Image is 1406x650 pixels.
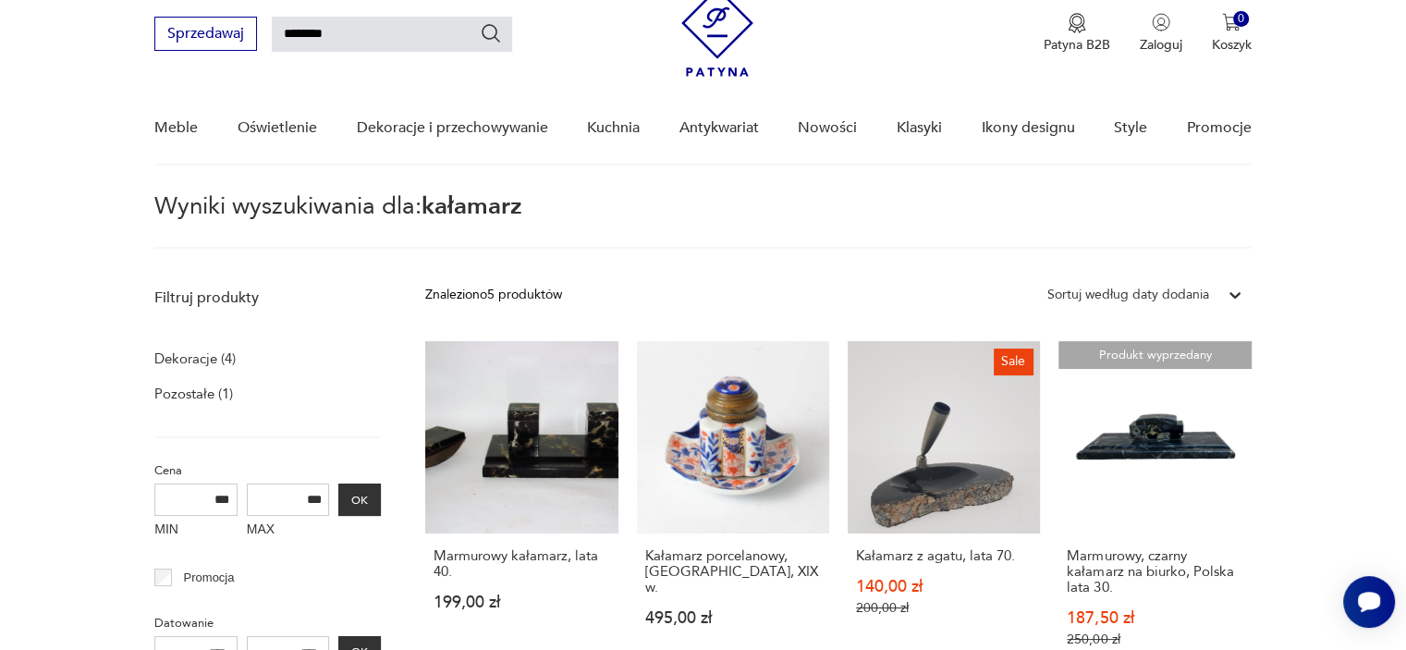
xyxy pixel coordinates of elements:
[645,610,821,626] p: 495,00 zł
[154,346,236,372] a: Dekoracje (4)
[1140,13,1182,54] button: Zaloguj
[184,568,235,588] p: Promocja
[1212,36,1252,54] p: Koszyk
[1187,92,1252,164] a: Promocje
[645,548,821,595] h3: Kałamarz porcelanowy, [GEOGRAPHIC_DATA], XIX w.
[356,92,547,164] a: Dekoracje i przechowywanie
[425,285,562,305] div: Znaleziono 5 produktów
[154,381,233,407] a: Pozostałe (1)
[434,548,609,580] h3: Marmurowy kałamarz, lata 40.
[154,460,381,481] p: Cena
[897,92,942,164] a: Klasyki
[1044,36,1110,54] p: Patyna B2B
[154,29,257,42] a: Sprzedawaj
[154,17,257,51] button: Sprzedawaj
[1140,36,1182,54] p: Zaloguj
[981,92,1074,164] a: Ikony designu
[154,516,238,546] label: MIN
[247,516,330,546] label: MAX
[1068,13,1086,33] img: Ikona medalu
[798,92,857,164] a: Nowości
[1212,13,1252,54] button: 0Koszyk
[1067,548,1242,595] h3: Marmurowy, czarny kałamarz na biurko, Polska lata 30.
[856,600,1032,616] p: 200,00 zł
[338,484,381,516] button: OK
[434,595,609,610] p: 199,00 zł
[1067,632,1242,647] p: 250,00 zł
[154,613,381,633] p: Datowanie
[1114,92,1147,164] a: Style
[856,579,1032,595] p: 140,00 zł
[856,548,1032,564] h3: Kałamarz z agatu, lata 70.
[154,92,198,164] a: Meble
[679,92,759,164] a: Antykwariat
[480,22,502,44] button: Szukaj
[1222,13,1241,31] img: Ikona koszyka
[1044,13,1110,54] button: Patyna B2B
[1343,576,1395,628] iframe: Smartsupp widget button
[1152,13,1170,31] img: Ikonka użytkownika
[238,92,317,164] a: Oświetlenie
[1233,11,1249,27] div: 0
[154,288,381,308] p: Filtruj produkty
[1047,285,1209,305] div: Sortuj według daty dodania
[1044,13,1110,54] a: Ikona medaluPatyna B2B
[587,92,640,164] a: Kuchnia
[1067,610,1242,626] p: 187,50 zł
[422,190,522,223] span: kałamarz
[154,195,1251,249] p: Wyniki wyszukiwania dla:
